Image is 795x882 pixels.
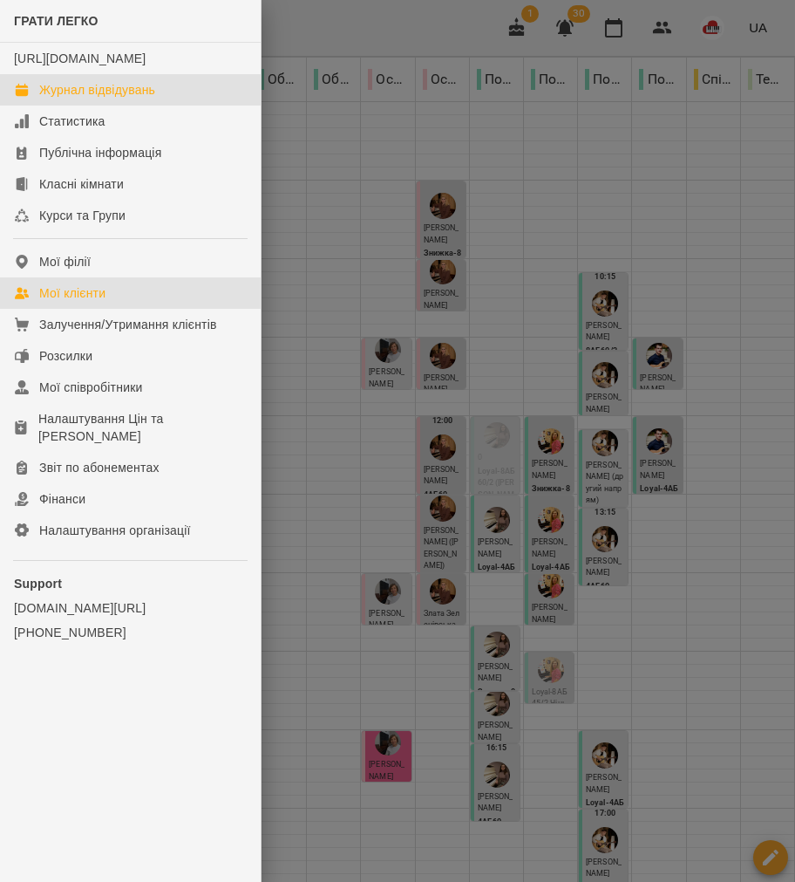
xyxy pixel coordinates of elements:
div: Мої філії [39,253,91,270]
div: Класні кімнати [39,175,124,193]
div: Розсилки [39,347,92,365]
div: Налаштування організації [39,522,191,539]
div: Публічна інформація [39,144,161,161]
span: ГРАТИ ЛЕГКО [14,14,99,28]
div: Фінанси [39,490,85,508]
div: Мої співробітники [39,379,143,396]
div: Налаштування Цін та [PERSON_NAME] [38,410,247,445]
div: Журнал відвідувань [39,81,155,99]
a: [DOMAIN_NAME][URL] [14,599,247,617]
div: Курси та Групи [39,207,126,224]
div: Звіт по абонементах [39,459,160,476]
div: Залучення/Утримання клієнтів [39,316,217,333]
div: Мої клієнти [39,284,105,302]
a: [PHONE_NUMBER] [14,624,247,641]
a: [URL][DOMAIN_NAME] [14,51,146,65]
p: Support [14,575,247,592]
div: Статистика [39,113,105,130]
